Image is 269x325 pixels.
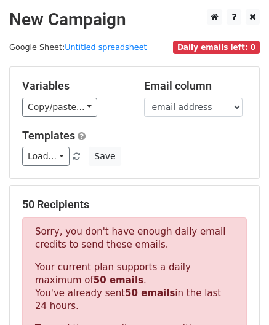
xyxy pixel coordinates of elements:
h5: Email column [144,79,247,93]
p: Sorry, you don't have enough daily email credits to send these emails. [35,225,234,251]
p: Your current plan supports a daily maximum of . You've already sent in the last 24 hours. [35,261,234,313]
a: Load... [22,147,70,166]
a: Templates [22,129,75,142]
button: Save [89,147,121,166]
strong: 50 emails [125,288,175,299]
a: Copy/paste... [22,98,97,117]
small: Google Sheet: [9,42,147,52]
h2: New Campaign [9,9,260,30]
span: Daily emails left: 0 [173,41,260,54]
h5: Variables [22,79,126,93]
a: Untitled spreadsheet [65,42,147,52]
a: Daily emails left: 0 [173,42,260,52]
h5: 50 Recipients [22,198,247,211]
strong: 50 emails [94,275,143,286]
iframe: Chat Widget [207,266,269,325]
